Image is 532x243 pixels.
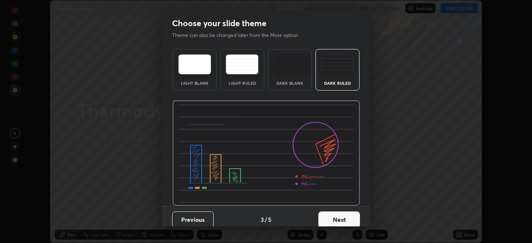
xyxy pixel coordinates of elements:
[273,81,306,85] div: Dark Blank
[273,54,306,74] img: darkTheme.f0cc69e5.svg
[226,81,259,85] div: Light Ruled
[321,81,354,85] div: Dark Ruled
[172,18,266,29] h2: Choose your slide theme
[172,32,307,39] p: Theme can also be changed later from the More option
[265,215,267,224] h4: /
[172,101,360,206] img: darkRuledThemeBanner.864f114c.svg
[261,215,264,224] h4: 3
[268,215,271,224] h4: 5
[178,54,211,74] img: lightTheme.e5ed3b09.svg
[318,211,360,228] button: Next
[226,54,259,74] img: lightRuledTheme.5fabf969.svg
[321,54,354,74] img: darkRuledTheme.de295e13.svg
[178,81,211,85] div: Light Blank
[172,211,214,228] button: Previous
